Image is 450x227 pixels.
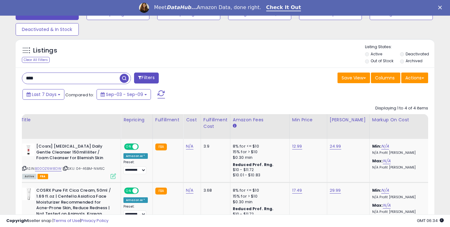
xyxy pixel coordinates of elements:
div: 15% for > $10 [233,194,285,199]
a: 17.49 [292,187,302,194]
label: Active [371,51,382,57]
span: ON [125,188,132,194]
a: N/A [381,143,389,149]
a: Privacy Policy [81,218,108,224]
p: N/A Profit [PERSON_NAME] [372,165,424,170]
button: Actions [401,73,428,83]
a: N/A [186,187,193,194]
span: ON [125,144,132,149]
button: Deactivated & In Stock [16,23,79,36]
label: Deactivated [406,51,429,57]
div: Displaying 1 to 4 of 4 items [375,105,428,111]
div: 3.9 [203,144,225,149]
span: Columns [375,75,395,81]
a: 12.99 [292,143,302,149]
p: N/A Profit [PERSON_NAME] [372,195,424,199]
a: N/A [381,187,389,194]
b: Reduced Prof. Rng. [233,206,274,211]
div: Close [438,6,444,9]
div: $0.30 min [233,155,285,160]
div: Fulfillment Cost [203,117,227,130]
span: | SKU: 04-46BM-NM6C [62,166,105,171]
label: Archived [406,58,422,63]
p: Listing States: [365,44,435,50]
div: $10 - $11.72 [233,167,285,173]
span: OFF [138,188,148,194]
span: OFF [138,144,148,149]
div: Min Price [292,117,324,123]
strong: Copyright [6,218,29,224]
b: COSRX Pure Fit Cica Cream, 50ml / 1.69 fl.oz | Centella Asiatica Face Moisturizer Recommended for... [36,188,112,224]
div: $10.01 - $10.83 [233,173,285,178]
div: 8% for <= $10 [233,144,285,149]
button: Columns [371,73,400,83]
a: N/A [383,158,390,164]
div: Title [21,117,118,123]
small: FBA [155,188,167,194]
div: Amazon AI * [123,153,148,159]
h5: Listings [33,46,57,55]
img: Profile image for Georgie [139,3,149,13]
div: Preset: [123,160,148,174]
div: seller snap | | [6,218,108,224]
a: B00OZ6W8DW [35,166,62,171]
button: Last 7 Days [22,89,64,100]
div: Meet Amazon Data, done right. [154,4,261,11]
div: 8% for <= $10 [233,188,285,193]
div: 15% for > $10 [233,149,285,155]
b: Max: [372,158,383,164]
th: The percentage added to the cost of goods (COGS) that forms the calculator for Min & Max prices. [369,114,429,139]
b: Min: [372,187,382,193]
label: Out of Stock [371,58,393,63]
a: 29.99 [330,187,341,194]
img: 31fYbzBafXL._SL40_.jpg [22,144,35,156]
div: Markup on Cost [372,117,426,123]
b: Max: [372,202,383,208]
div: Repricing [123,117,150,123]
small: Amazon Fees. [233,123,237,129]
div: [PERSON_NAME] [330,117,367,123]
img: 31J0Hoojt0L._SL40_.jpg [22,188,35,200]
span: Last 7 Days [32,91,57,98]
b: Reduced Prof. Rng. [233,162,274,167]
p: N/A Profit [PERSON_NAME] [372,151,424,155]
a: N/A [383,202,390,209]
div: Preset: [123,204,148,219]
div: 3.68 [203,188,225,193]
small: FBA [155,144,167,150]
div: Amazon Fees [233,117,287,123]
a: Check It Out [266,4,301,11]
i: DataHub... [167,4,197,10]
span: Compared to: [65,92,94,98]
div: ASIN: [22,144,116,178]
span: 2025-09-17 06:34 GMT [417,218,444,224]
button: Sep-03 - Sep-09 [97,89,151,100]
b: [Cosrx] [MEDICAL_DATA] Daily Gentle Cleanser 150milliliter / Foam Cleanser for Blemish Skin [36,144,112,163]
span: FBA [37,174,48,179]
button: Save View [337,73,370,83]
div: Cost [186,117,198,123]
a: 24.99 [330,143,341,149]
div: $0.30 min [233,199,285,205]
div: Fulfillment [155,117,181,123]
a: Terms of Use [53,218,80,224]
b: Min: [372,143,382,149]
div: Amazon AI * [123,197,148,203]
button: Filters [134,73,158,83]
div: Clear All Filters [22,57,50,63]
span: Sep-03 - Sep-09 [106,91,143,98]
a: N/A [186,143,193,149]
span: All listings currently available for purchase on Amazon [22,174,37,179]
